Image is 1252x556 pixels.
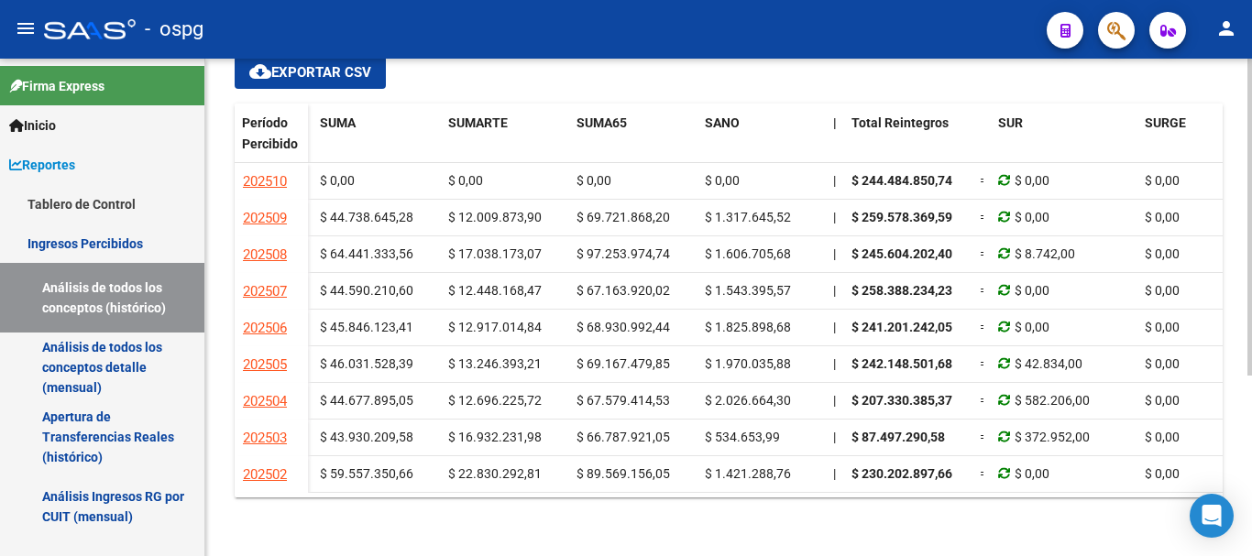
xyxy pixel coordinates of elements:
span: = [980,283,987,298]
span: 202509 [243,210,287,226]
span: $ 8.742,00 [1015,246,1075,261]
span: 202506 [243,320,287,336]
span: $ 0,00 [1145,246,1180,261]
span: 202505 [243,356,287,373]
span: $ 67.579.414,53 [577,393,670,408]
span: $ 17.038.173,07 [448,246,542,261]
span: | [833,210,836,224]
span: | [833,173,836,188]
span: $ 46.031.528,39 [320,356,413,371]
span: Total Reintegros [851,115,949,130]
span: SANO [705,115,740,130]
span: $ 2.026.664,30 [705,393,791,408]
span: SUR [998,115,1023,130]
span: $ 67.163.920,02 [577,283,670,298]
span: $ 0,00 [705,173,740,188]
span: $ 22.830.292,81 [448,466,542,481]
span: $ 66.787.921,05 [577,430,670,444]
span: $ 0,00 [448,173,483,188]
mat-icon: person [1215,17,1237,39]
span: $ 12.917.014,84 [448,320,542,334]
span: $ 0,00 [1145,356,1180,371]
datatable-header-cell: SUMARTE [441,104,569,180]
datatable-header-cell: SUMA [313,104,441,180]
span: 202507 [243,283,287,300]
span: $ 534.653,99 [705,430,780,444]
span: Reportes [9,155,75,175]
span: | [833,393,836,408]
span: $ 0,00 [1015,283,1049,298]
span: $ 44.677.895,05 [320,393,413,408]
mat-icon: cloud_download [249,60,271,82]
span: $ 1.825.898,68 [705,320,791,334]
span: $ 1.421.288,76 [705,466,791,481]
span: - ospg [145,9,203,49]
span: = [980,356,987,371]
span: $ 16.932.231,98 [448,430,542,444]
span: SURGE [1145,115,1186,130]
span: $ 582.206,00 [1015,393,1090,408]
mat-icon: menu [15,17,37,39]
span: SUMARTE [448,115,508,130]
span: $ 230.202.897,66 [851,466,952,481]
datatable-header-cell: SUMA65 [569,104,697,180]
span: $ 207.330.385,37 [851,393,952,408]
datatable-header-cell: SANO [697,104,826,180]
datatable-header-cell: SUR [991,104,1137,180]
span: $ 89.569.156,05 [577,466,670,481]
span: Firma Express [9,76,104,96]
span: $ 0,00 [320,173,355,188]
span: | [833,430,836,444]
span: = [980,210,987,224]
span: $ 59.557.350,66 [320,466,413,481]
span: $ 259.578.369,59 [851,210,952,224]
span: = [980,173,987,188]
span: $ 1.606.705,68 [705,246,791,261]
span: $ 0,00 [1145,430,1180,444]
span: $ 68.930.992,44 [577,320,670,334]
span: SUMA [320,115,356,130]
span: Período Percibido [242,115,298,151]
span: SUMA65 [577,115,627,130]
span: $ 64.441.333,56 [320,246,413,261]
span: = [980,466,987,481]
datatable-header-cell: Período Percibido [235,104,308,180]
span: $ 12.696.225,72 [448,393,542,408]
span: 202503 [243,430,287,446]
span: $ 69.721.868,20 [577,210,670,224]
span: $ 12.448.168,47 [448,283,542,298]
span: $ 44.590.210,60 [320,283,413,298]
span: Inicio [9,115,56,136]
span: = [980,430,987,444]
span: $ 1.543.395,57 [705,283,791,298]
span: $ 0,00 [1145,283,1180,298]
span: $ 97.253.974,74 [577,246,670,261]
span: $ 0,00 [1145,210,1180,224]
span: = [980,246,987,261]
span: | [833,283,836,298]
datatable-header-cell: | [826,104,844,180]
span: Exportar CSV [249,64,371,81]
span: $ 258.388.234,23 [851,283,952,298]
span: $ 45.846.123,41 [320,320,413,334]
span: 202502 [243,466,287,483]
span: $ 242.148.501,68 [851,356,952,371]
span: = [980,320,987,334]
span: | [833,466,836,481]
datatable-header-cell: Total Reintegros [844,104,972,180]
span: 202508 [243,246,287,263]
span: 202504 [243,393,287,409]
span: | [833,356,836,371]
button: Exportar CSV [235,56,386,89]
span: $ 1.970.035,88 [705,356,791,371]
span: $ 244.484.850,74 [851,173,952,188]
span: $ 0,00 [1015,466,1049,481]
span: $ 12.009.873,90 [448,210,542,224]
span: $ 42.834,00 [1015,356,1082,371]
span: $ 0,00 [1015,210,1049,224]
div: Open Intercom Messenger [1190,494,1234,538]
span: $ 69.167.479,85 [577,356,670,371]
span: $ 44.738.645,28 [320,210,413,224]
span: $ 0,00 [1015,320,1049,334]
span: $ 245.604.202,40 [851,246,952,261]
